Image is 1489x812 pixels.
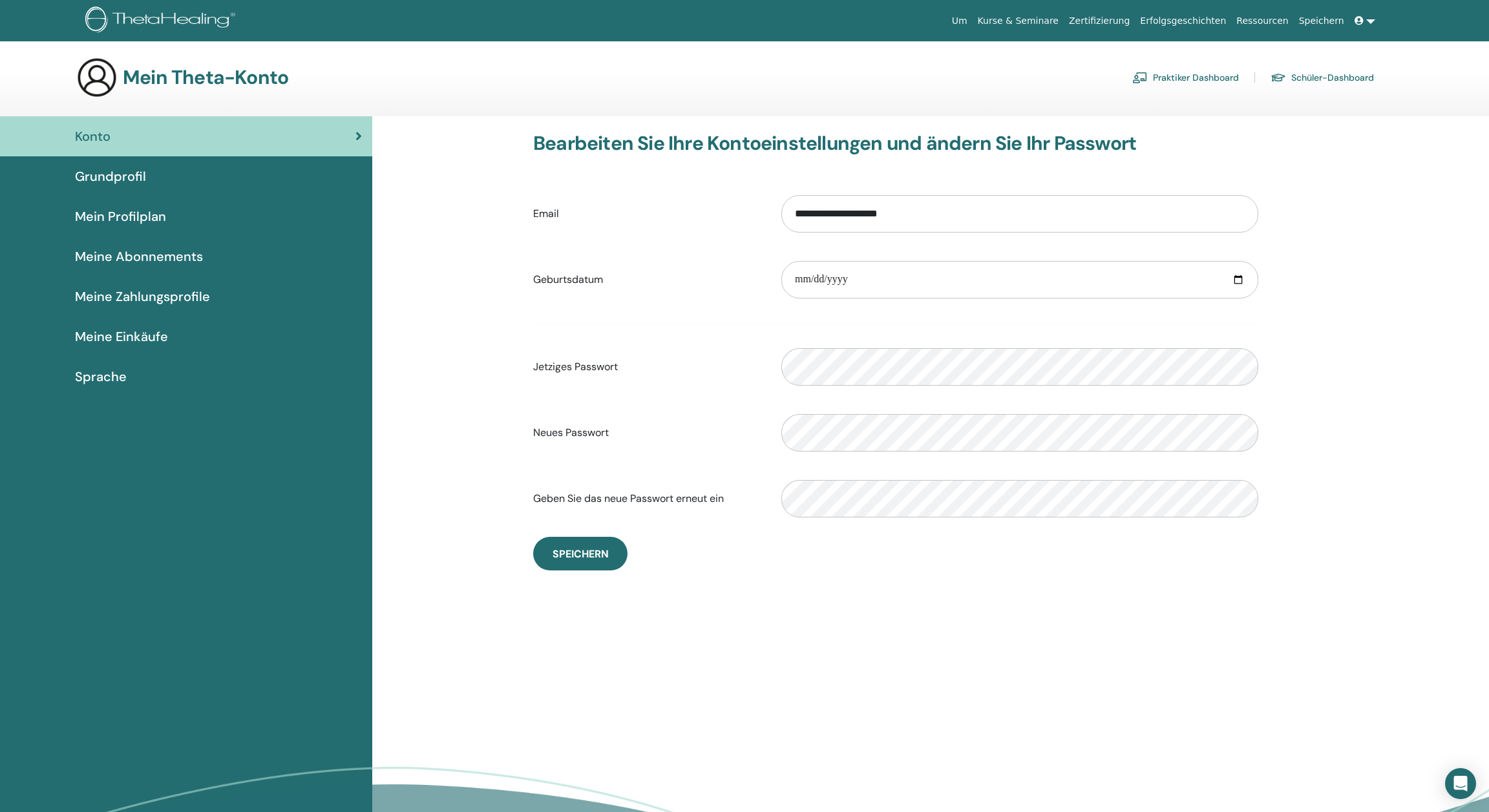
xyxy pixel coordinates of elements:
h3: Bearbeiten Sie Ihre Kontoeinstellungen und ändern Sie Ihr Passwort [533,132,1258,155]
span: Meine Einkäufe [75,327,168,346]
button: Speichern [533,537,628,570]
label: Email [523,202,772,226]
span: Speichern [553,547,609,561]
span: Meine Zahlungsprofile [75,287,210,306]
a: Kurse & Seminare [973,9,1064,33]
span: Grundprofil [75,167,146,186]
span: Meine Abonnements [75,247,203,266]
span: Mein Profilplan [75,207,166,226]
img: logo.png [85,6,240,36]
a: Praktiker Dashboard [1132,67,1239,88]
label: Neues Passwort [523,421,772,445]
a: Schüler-Dashboard [1271,67,1374,88]
span: Konto [75,127,111,146]
img: generic-user-icon.jpg [76,57,118,98]
h3: Mein Theta-Konto [123,66,288,89]
img: chalkboard-teacher.svg [1132,72,1148,83]
a: Erfolgsgeschichten [1135,9,1231,33]
a: Zertifizierung [1064,9,1135,33]
a: Um [947,9,973,33]
label: Geburtsdatum [523,267,772,292]
div: Open Intercom Messenger [1445,768,1476,799]
label: Geben Sie das neue Passwort erneut ein [523,486,772,511]
a: Speichern [1294,9,1349,33]
img: graduation-cap.svg [1271,72,1286,83]
span: Sprache [75,367,127,386]
label: Jetziges Passwort [523,355,772,379]
a: Ressourcen [1231,9,1293,33]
